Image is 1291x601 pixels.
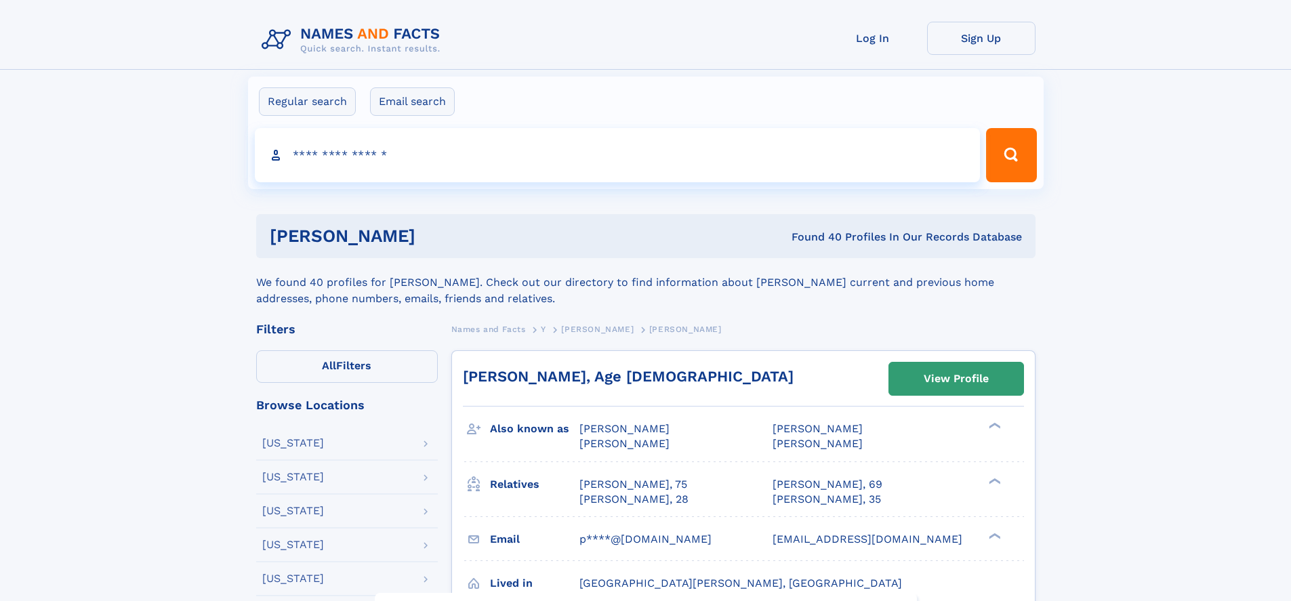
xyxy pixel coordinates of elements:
img: Logo Names and Facts [256,22,451,58]
div: View Profile [924,363,989,394]
div: Found 40 Profiles In Our Records Database [603,230,1022,245]
a: [PERSON_NAME], Age [DEMOGRAPHIC_DATA] [463,368,794,385]
div: [US_STATE] [262,573,324,584]
a: Sign Up [927,22,1036,55]
div: We found 40 profiles for [PERSON_NAME]. Check out our directory to find information about [PERSON... [256,258,1036,307]
a: [PERSON_NAME], 35 [773,492,881,507]
a: Y [541,320,546,337]
h3: Email [490,528,579,551]
input: search input [255,128,981,182]
span: Y [541,325,546,334]
span: [PERSON_NAME] [561,325,634,334]
h1: [PERSON_NAME] [270,228,604,245]
div: [US_STATE] [262,539,324,550]
label: Email search [370,87,455,116]
a: View Profile [889,362,1023,395]
a: [PERSON_NAME], 28 [579,492,689,507]
div: [US_STATE] [262,505,324,516]
a: Log In [819,22,927,55]
h3: Relatives [490,473,579,496]
div: [US_STATE] [262,438,324,449]
span: All [322,359,336,372]
a: [PERSON_NAME] [561,320,634,337]
div: ❯ [985,476,1002,485]
button: Search Button [986,128,1036,182]
div: [US_STATE] [262,472,324,482]
span: [EMAIL_ADDRESS][DOMAIN_NAME] [773,533,962,545]
div: ❯ [985,531,1002,540]
div: ❯ [985,421,1002,430]
a: [PERSON_NAME], 75 [579,477,687,492]
label: Regular search [259,87,356,116]
div: Browse Locations [256,399,438,411]
label: Filters [256,350,438,383]
h3: Lived in [490,572,579,595]
a: Names and Facts [451,320,526,337]
span: [PERSON_NAME] [579,437,670,450]
div: Filters [256,323,438,335]
h3: Also known as [490,417,579,440]
span: [PERSON_NAME] [773,422,863,435]
span: [GEOGRAPHIC_DATA][PERSON_NAME], [GEOGRAPHIC_DATA] [579,577,902,589]
span: [PERSON_NAME] [579,422,670,435]
span: [PERSON_NAME] [649,325,722,334]
a: [PERSON_NAME], 69 [773,477,882,492]
span: [PERSON_NAME] [773,437,863,450]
